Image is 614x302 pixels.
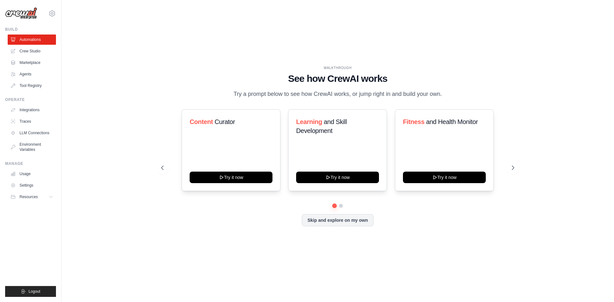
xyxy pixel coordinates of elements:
[403,118,424,125] span: Fitness
[296,118,322,125] span: Learning
[5,7,37,19] img: Logo
[302,214,373,226] button: Skip and explore on my own
[161,73,514,84] h1: See how CrewAI works
[8,169,56,179] a: Usage
[8,116,56,127] a: Traces
[8,81,56,91] a: Tool Registry
[8,58,56,68] a: Marketplace
[426,118,478,125] span: and Health Monitor
[8,139,56,155] a: Environment Variables
[5,27,56,32] div: Build
[8,46,56,56] a: Crew Studio
[190,118,213,125] span: Content
[20,194,38,199] span: Resources
[8,192,56,202] button: Resources
[8,69,56,79] a: Agents
[8,180,56,190] a: Settings
[5,161,56,166] div: Manage
[28,289,40,294] span: Logout
[5,97,56,102] div: Operate
[8,105,56,115] a: Integrations
[190,172,272,183] button: Try it now
[230,89,445,99] p: Try a prompt below to see how CrewAI works, or jump right in and build your own.
[161,66,514,70] div: WALKTHROUGH
[8,35,56,45] a: Automations
[296,118,347,134] span: and Skill Development
[5,286,56,297] button: Logout
[403,172,486,183] button: Try it now
[8,128,56,138] a: LLM Connections
[296,172,379,183] button: Try it now
[215,118,235,125] span: Curator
